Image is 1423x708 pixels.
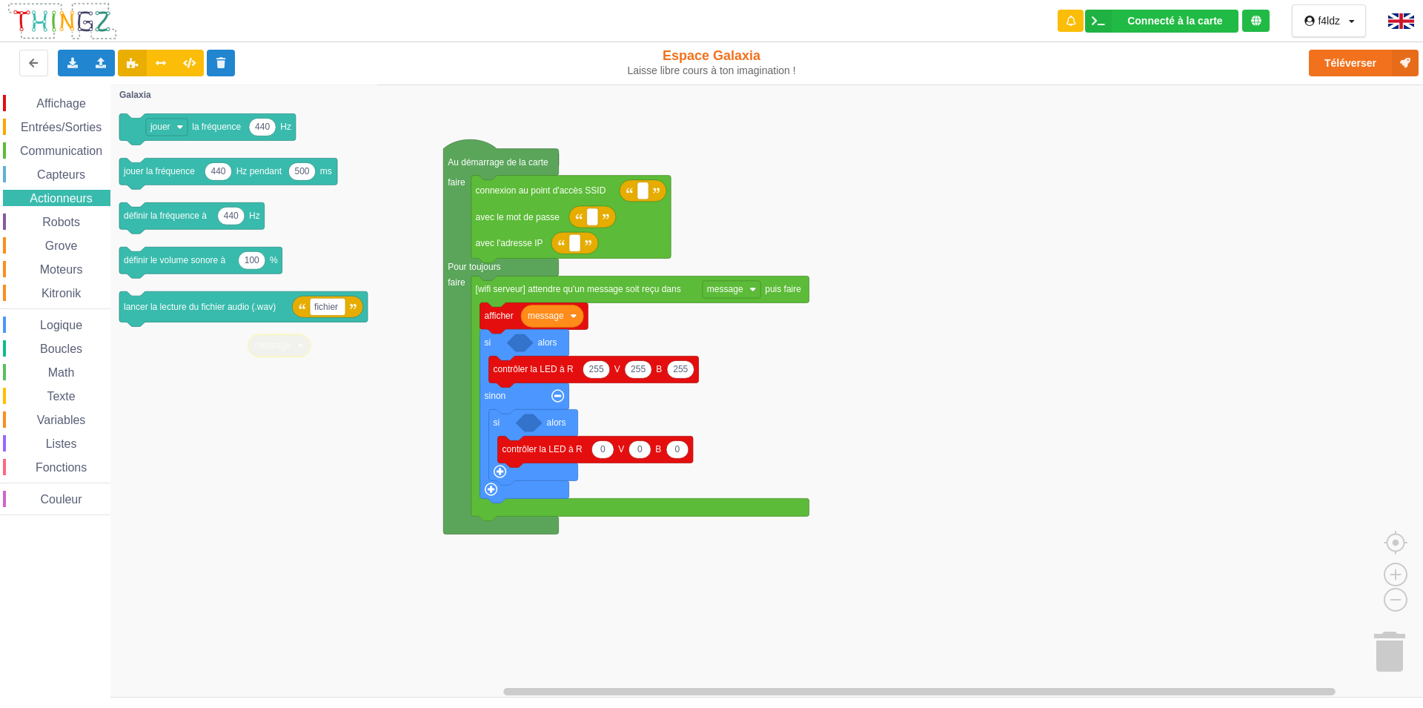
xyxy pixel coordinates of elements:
img: thingz_logo.png [7,1,118,41]
span: Couleur [39,493,84,506]
text: Hz pendant [236,166,282,176]
text: 255 [589,364,604,374]
text: Au démarrage de la carte [448,157,548,168]
text: 0 [600,444,606,454]
text: si [485,337,491,348]
span: Grove [43,239,80,252]
text: contrôler la LED à R [502,444,583,454]
text: jouer [150,122,170,132]
text: afficher [485,311,514,321]
text: 255 [631,364,646,374]
span: Kitronik [39,287,83,300]
span: Math [46,366,77,379]
text: définir le volume sonore à [124,255,226,265]
text: 440 [211,166,226,176]
span: Texte [44,390,77,403]
text: définir la fréquence à [124,211,207,221]
span: Actionneurs [27,192,95,205]
text: connexion au point d'accès SSID [476,185,606,196]
text: [wifi serveur] attendre qu'un message soit reçu dans [476,284,681,294]
span: Listes [44,437,79,450]
text: fichier [314,302,338,312]
text: alors [538,337,557,348]
span: Communication [18,145,105,157]
text: Pour toujours [448,262,500,272]
text: contrôler la LED à R [494,364,574,374]
img: gb.png [1388,13,1414,29]
span: Capteurs [35,168,87,181]
text: message [528,311,564,321]
span: Variables [35,414,88,426]
text: avec le mot de passe [476,211,560,222]
text: 255 [673,364,688,374]
text: sinon [485,391,506,401]
text: alors [547,417,566,428]
text: jouer la fréquence [123,166,195,176]
text: B [656,364,662,374]
text: si [494,417,500,428]
span: Boucles [38,343,84,355]
text: puis faire [765,284,801,294]
div: f4ldz [1318,16,1340,26]
text: la fréquence [192,122,241,132]
text: V [618,444,624,454]
text: 500 [295,166,310,176]
text: lancer la lecture du fichier audio (.wav) [124,302,276,312]
text: 440 [255,122,270,132]
button: Téléverser [1309,50,1419,76]
span: Entrées/Sorties [19,121,104,133]
text: message [707,284,743,294]
div: Connecté à la carte [1127,16,1222,26]
div: Laisse libre cours à ton imagination ! [588,64,836,77]
text: 100 [245,255,259,265]
span: Robots [40,216,82,228]
text: avec l'adresse IP [476,238,543,248]
div: Tu es connecté au serveur de création de Thingz [1242,10,1270,32]
text: Hz [281,122,292,132]
span: Logique [38,319,84,331]
text: Hz [249,211,260,221]
div: Espace Galaxia [588,47,836,77]
text: ms [320,166,332,176]
text: V [614,364,620,374]
div: Ta base fonctionne bien ! [1085,10,1238,33]
span: Affichage [34,97,87,110]
text: Galaxia [119,90,151,100]
text: faire [448,177,465,188]
span: Moteurs [38,263,85,276]
text: B [655,444,661,454]
text: 440 [224,211,239,221]
text: 0 [675,444,680,454]
text: faire [448,277,465,288]
text: 0 [637,444,643,454]
text: % [270,255,278,265]
span: Fonctions [33,461,89,474]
